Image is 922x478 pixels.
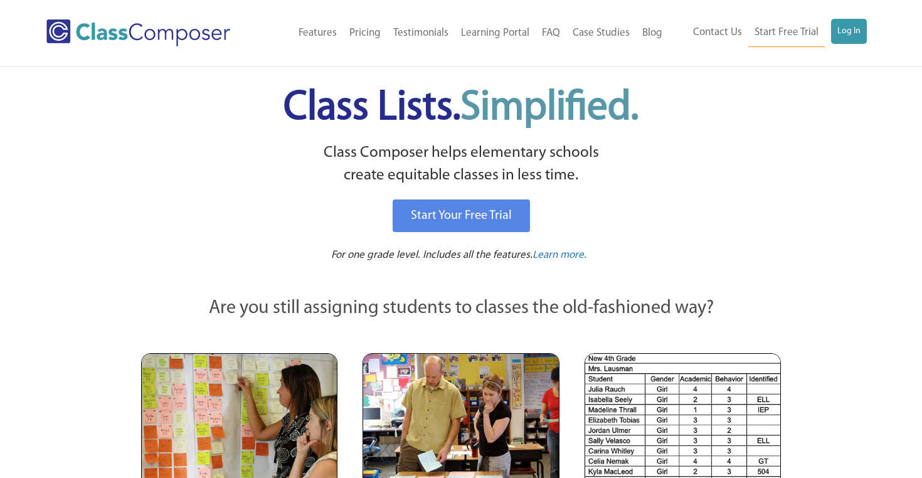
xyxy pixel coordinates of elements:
[533,250,586,260] span: Learn more.
[533,248,586,263] a: Learn more.
[139,142,783,188] p: Class Composer helps elementary schools create equitable classes in less time.
[748,19,825,47] a: Start Free Trial
[460,88,639,129] span: Simplified.
[687,19,748,46] a: Contact Us
[831,19,867,44] a: Log In
[331,250,533,260] span: For one grade level. Includes all the features.
[455,19,536,47] a: Learning Portal
[292,19,343,47] a: Features
[393,199,530,232] a: Start Your Free Trial
[141,295,781,322] p: Are you still assigning students to classes the old-fashioned way?
[283,88,639,129] span: Class Lists.
[566,19,636,47] a: Case Studies
[411,210,512,222] span: Start Your Free Trial
[263,19,669,47] nav: Header Menu
[387,19,455,47] a: Testimonials
[536,19,566,47] a: FAQ
[46,19,230,46] img: Class Composer
[669,19,867,47] nav: Header Menu
[636,19,669,47] a: Blog
[343,19,387,47] a: Pricing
